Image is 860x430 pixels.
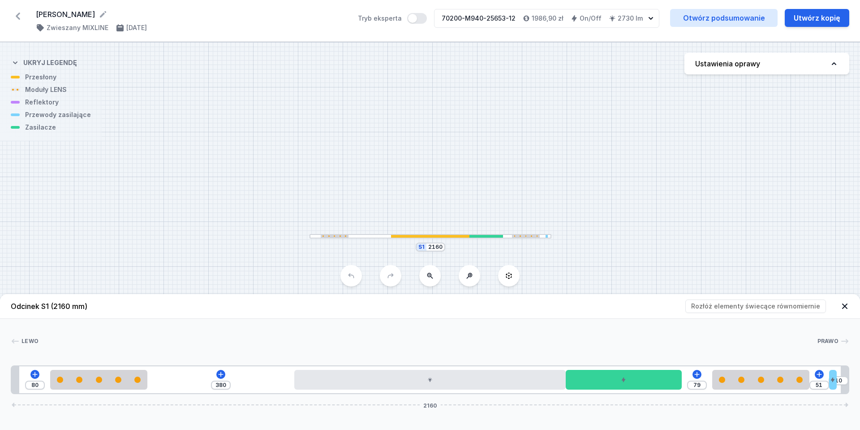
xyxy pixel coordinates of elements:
[50,370,147,390] div: 5 LENS module 250mm 54°
[23,58,77,67] h4: Ukryj legendę
[434,9,659,28] button: 70200-M940-25653-121986,90 złOn/Off2730 lm
[618,14,643,23] h4: 2730 lm
[358,13,427,24] label: Tryb eksperta
[21,338,39,345] span: Lewo
[580,14,602,23] h4: On/Off
[785,9,849,27] button: Utwórz kopię
[420,402,441,408] span: 2160
[695,58,760,69] h4: Ustawienia oprawy
[294,370,565,390] div: LED opal module 700mm
[566,370,682,390] div: ON/OFF Driver - up to 32W
[47,23,108,32] h4: Zwieszany MIXLINE
[670,9,778,27] a: Otwórz podsumowanie
[817,338,839,345] span: Prawo
[99,10,107,19] button: Edytuj nazwę projektu
[829,370,837,390] div: Power connection box with cable for Mixline on/off - set 1.5m.
[428,243,443,251] input: Wymiar [mm]
[712,370,809,390] div: 5 LENS module 250mm 54°
[442,14,516,23] div: 70200-M940-25653-12
[11,301,87,312] h4: Odcinek S1
[407,13,427,24] button: Tryb eksperta
[51,302,87,311] span: (2160 mm)
[126,23,147,32] h4: [DATE]
[532,14,563,23] h4: 1986,90 zł
[36,9,347,20] form: [PERSON_NAME]
[11,51,77,73] button: Ukryj legendę
[684,53,849,74] button: Ustawienia oprawy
